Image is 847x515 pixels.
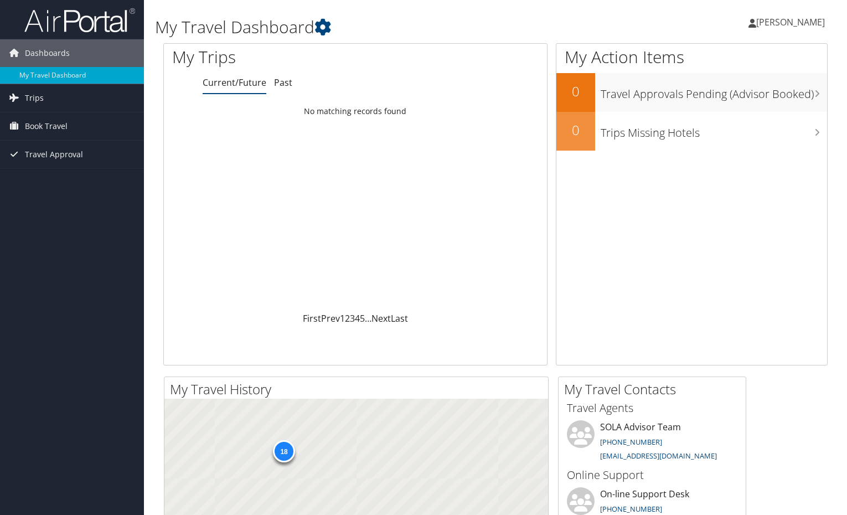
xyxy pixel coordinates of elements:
[748,6,836,39] a: [PERSON_NAME]
[561,420,743,466] li: SOLA Advisor Team
[164,101,547,121] td: No matching records found
[321,312,340,325] a: Prev
[371,312,391,325] a: Next
[601,81,827,102] h3: Travel Approvals Pending (Advisor Booked)
[600,451,717,461] a: [EMAIL_ADDRESS][DOMAIN_NAME]
[556,45,827,69] h1: My Action Items
[170,380,548,399] h2: My Travel History
[340,312,345,325] a: 1
[25,112,68,140] span: Book Travel
[391,312,408,325] a: Last
[600,504,662,514] a: [PHONE_NUMBER]
[303,312,321,325] a: First
[355,312,360,325] a: 4
[756,16,825,28] span: [PERSON_NAME]
[365,312,371,325] span: …
[273,440,295,462] div: 18
[350,312,355,325] a: 3
[203,76,266,89] a: Current/Future
[556,121,595,140] h2: 0
[556,73,827,112] a: 0Travel Approvals Pending (Advisor Booked)
[564,380,746,399] h2: My Travel Contacts
[25,84,44,112] span: Trips
[601,120,827,141] h3: Trips Missing Hotels
[556,112,827,151] a: 0Trips Missing Hotels
[345,312,350,325] a: 2
[556,82,595,101] h2: 0
[567,400,737,416] h3: Travel Agents
[155,16,609,39] h1: My Travel Dashboard
[172,45,379,69] h1: My Trips
[25,39,70,67] span: Dashboards
[25,141,83,168] span: Travel Approval
[567,467,737,483] h3: Online Support
[360,312,365,325] a: 5
[274,76,292,89] a: Past
[24,7,135,33] img: airportal-logo.png
[600,437,662,447] a: [PHONE_NUMBER]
